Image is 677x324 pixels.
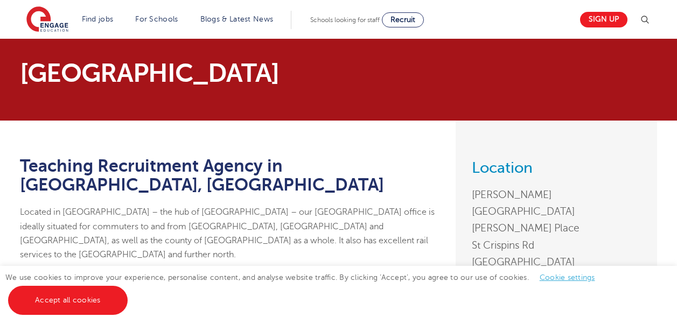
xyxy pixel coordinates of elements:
address: [PERSON_NAME][GEOGRAPHIC_DATA] [PERSON_NAME] Place St Crispins Rd [GEOGRAPHIC_DATA] NR3 1YE [472,186,641,287]
a: Cookie settings [540,273,595,281]
span: Schools looking for staff [310,16,380,24]
h3: Location [472,160,641,175]
a: Sign up [580,12,627,27]
p: [GEOGRAPHIC_DATA] [20,60,439,86]
a: Find jobs [82,15,114,23]
a: For Schools [135,15,178,23]
a: Blogs & Latest News [200,15,274,23]
span: We use cookies to improve your experience, personalise content, and analyse website traffic. By c... [5,273,606,304]
img: Engage Education [26,6,68,33]
span: Recruit [390,16,415,24]
span: Located in [GEOGRAPHIC_DATA] – the hub of [GEOGRAPHIC_DATA] – our [GEOGRAPHIC_DATA] office is ide... [20,207,435,259]
a: Accept all cookies [8,286,128,315]
h1: Teaching Recruitment Agency in [GEOGRAPHIC_DATA], [GEOGRAPHIC_DATA] [20,157,439,194]
a: Recruit [382,12,424,27]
